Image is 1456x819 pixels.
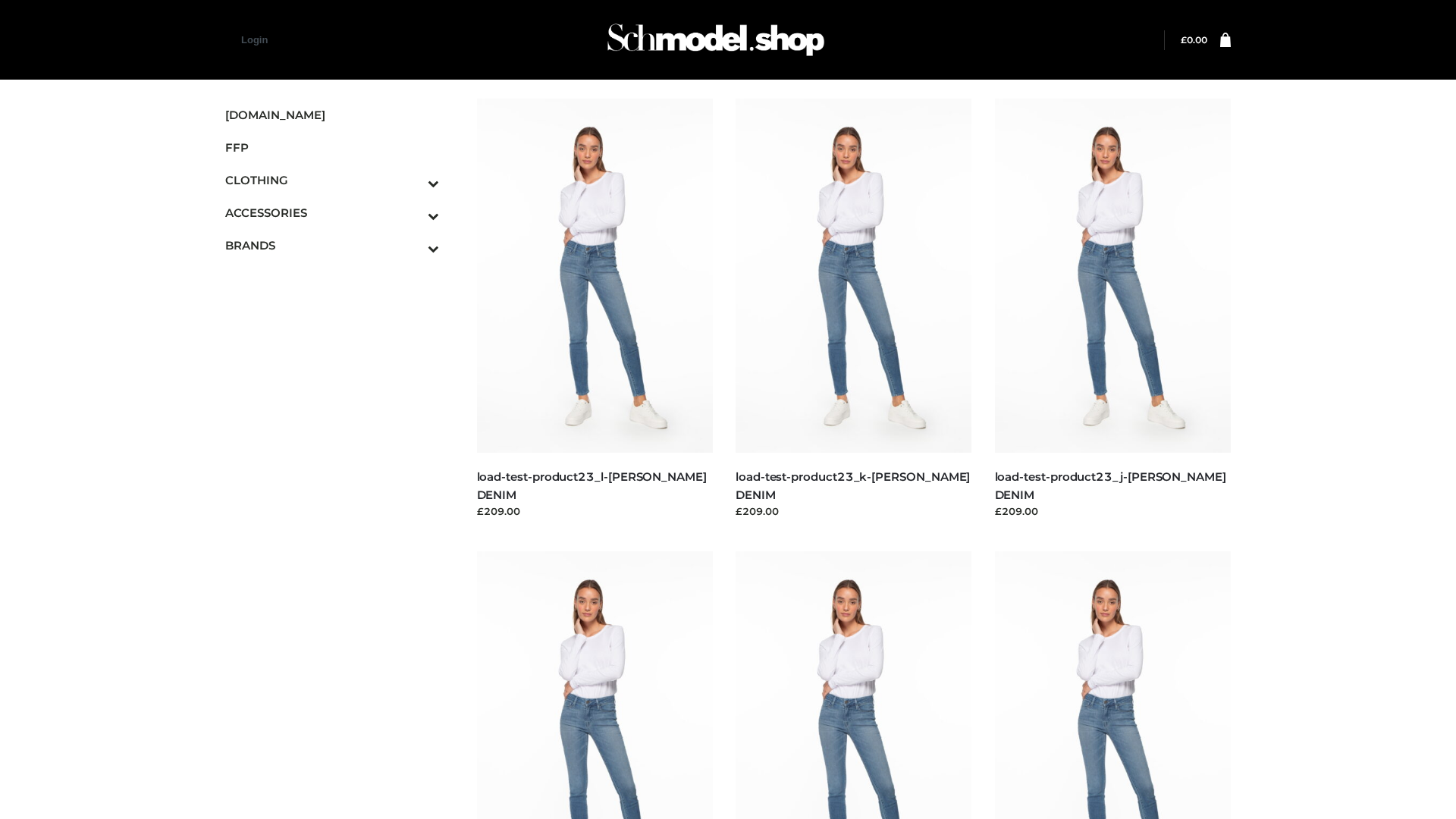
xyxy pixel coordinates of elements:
span: BRANDS [225,237,439,254]
a: £0.00 [1181,34,1207,45]
div: £209.00 [477,504,714,519]
a: Login [241,34,268,45]
div: £209.00 [995,504,1232,519]
a: [DOMAIN_NAME] [225,99,439,131]
button: Toggle Submenu [386,196,439,229]
span: FFP [225,139,439,156]
bdi: 0.00 [1181,34,1207,45]
span: CLOTHING [225,171,439,189]
a: BRANDSToggle Submenu [225,229,439,262]
span: ACCESSORIES [225,204,439,221]
img: Schmodel Admin 964 [602,10,830,70]
a: load-test-product23_j-[PERSON_NAME] DENIM [995,469,1226,501]
a: FFP [225,131,439,164]
span: [DOMAIN_NAME] [225,106,439,124]
div: £209.00 [736,504,972,519]
span: £ [1181,34,1187,45]
a: ACCESSORIESToggle Submenu [225,196,439,229]
a: CLOTHINGToggle Submenu [225,164,439,196]
a: load-test-product23_l-[PERSON_NAME] DENIM [477,469,707,501]
button: Toggle Submenu [386,164,439,196]
button: Toggle Submenu [386,229,439,262]
a: load-test-product23_k-[PERSON_NAME] DENIM [736,469,970,501]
